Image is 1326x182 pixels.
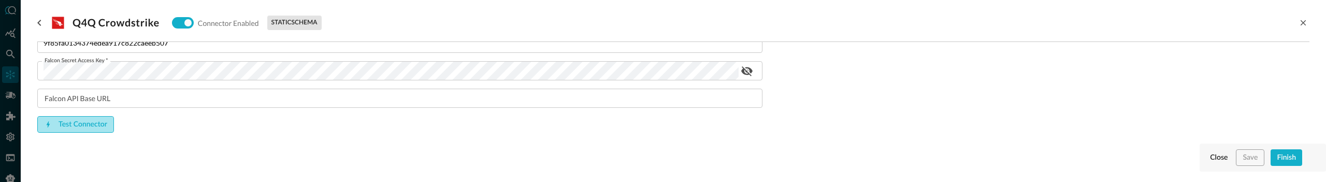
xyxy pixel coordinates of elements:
button: go back [31,15,48,31]
label: Falcon Secret Access Key [45,57,108,65]
h3: Q4Q Crowdstrike [73,17,160,29]
svg: Crowdstrike Falcon [52,17,64,29]
button: show password [739,63,755,79]
button: close-drawer [1297,17,1309,29]
p: static schema [271,18,318,27]
button: Test Connector [37,116,114,133]
p: Connector Enabled [198,18,259,29]
button: Finish [1271,149,1302,166]
button: Close [1208,149,1230,166]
